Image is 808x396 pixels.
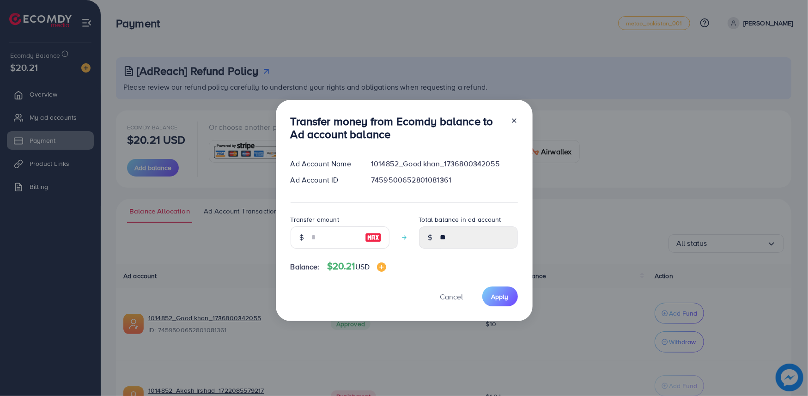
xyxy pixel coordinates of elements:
span: USD [355,262,370,272]
div: Ad Account Name [283,158,364,169]
h4: $20.21 [327,261,386,272]
div: 7459500652801081361 [364,175,525,185]
button: Apply [482,286,518,306]
span: Apply [492,292,509,301]
span: Cancel [440,292,463,302]
span: Balance: [291,262,320,272]
img: image [377,262,386,272]
label: Transfer amount [291,215,339,224]
div: 1014852_Good khan_1736800342055 [364,158,525,169]
img: image [365,232,382,243]
h3: Transfer money from Ecomdy balance to Ad account balance [291,115,503,141]
div: Ad Account ID [283,175,364,185]
button: Cancel [429,286,475,306]
label: Total balance in ad account [419,215,501,224]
